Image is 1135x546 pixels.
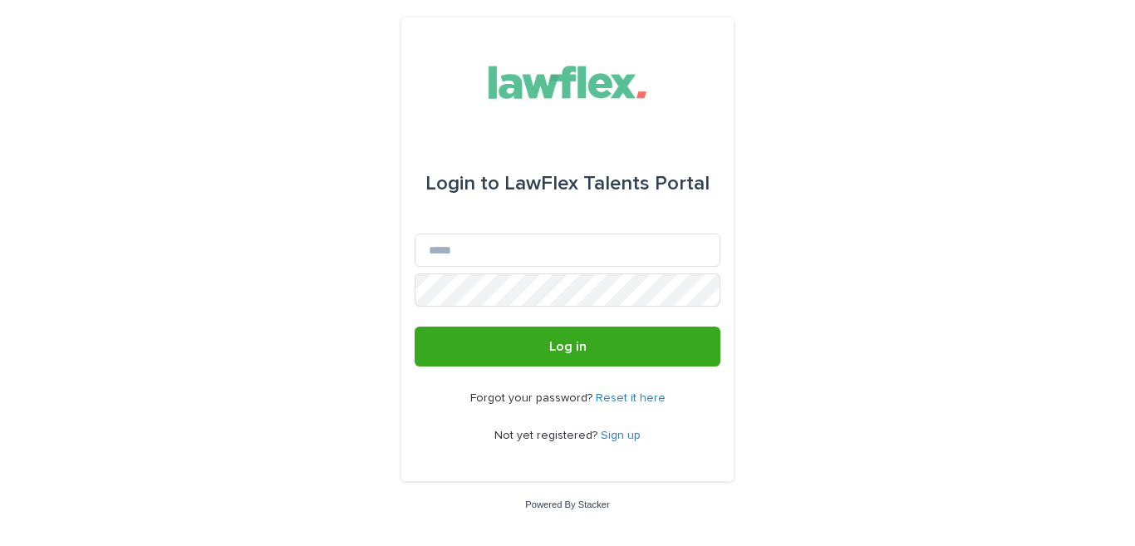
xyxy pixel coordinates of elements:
a: Powered By Stacker [525,499,609,509]
span: Log in [549,340,587,353]
span: Not yet registered? [494,430,601,441]
span: Login to [425,174,499,194]
button: Log in [415,327,720,366]
a: Sign up [601,430,641,441]
a: Reset it here [596,392,666,404]
div: LawFlex Talents Portal [425,160,710,207]
span: Forgot your password? [470,392,596,404]
img: Gnvw4qrBSHOAfo8VMhG6 [474,57,661,107]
